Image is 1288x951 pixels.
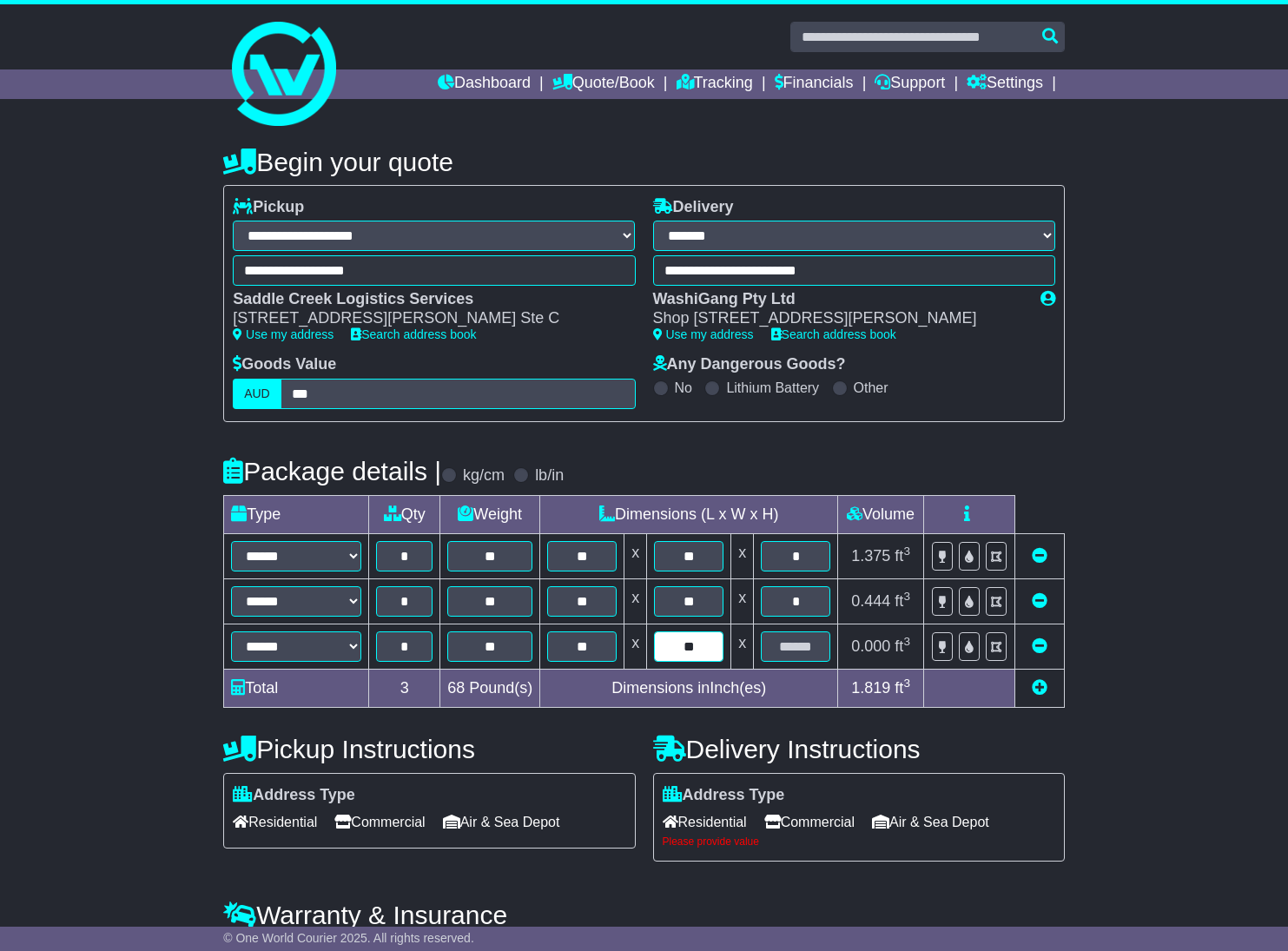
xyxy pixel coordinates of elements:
[677,69,753,99] a: Tracking
[653,735,1065,763] h4: Delivery Instructions
[440,495,540,533] td: Weight
[233,786,355,805] label: Address Type
[726,380,819,396] label: Lithium Battery
[223,148,1065,176] h4: Begin your quote
[438,69,531,99] a: Dashboard
[675,380,692,396] label: No
[233,809,317,835] span: Residential
[233,379,281,409] label: AUD
[903,677,910,690] sup: 3
[872,809,989,835] span: Air & Sea Depot
[224,669,369,707] td: Total
[895,679,910,697] span: ft
[1032,547,1047,565] a: Remove this item
[1032,637,1047,655] a: Remove this item
[875,69,945,99] a: Support
[653,290,1023,309] div: WashiGang Pty Ltd
[653,327,754,341] a: Use my address
[540,669,838,707] td: Dimensions in Inch(es)
[233,327,334,341] a: Use my address
[903,635,910,648] sup: 3
[1032,592,1047,610] a: Remove this item
[653,355,846,374] label: Any Dangerous Goods?
[223,457,441,485] h4: Package details |
[369,495,440,533] td: Qty
[224,495,369,533] td: Type
[851,679,890,697] span: 1.819
[851,637,890,655] span: 0.000
[903,590,910,603] sup: 3
[967,69,1043,99] a: Settings
[540,495,838,533] td: Dimensions (L x W x H)
[233,290,618,309] div: Saddle Creek Logistics Services
[663,809,747,835] span: Residential
[851,592,890,610] span: 0.444
[223,901,1065,929] h4: Warranty & Insurance
[223,735,635,763] h4: Pickup Instructions
[624,624,647,669] td: x
[838,495,924,533] td: Volume
[535,466,564,485] label: lb/in
[463,466,505,485] label: kg/cm
[233,309,618,328] div: [STREET_ADDRESS][PERSON_NAME] Ste C
[731,624,754,669] td: x
[552,69,655,99] a: Quote/Book
[369,669,440,707] td: 3
[731,578,754,624] td: x
[443,809,560,835] span: Air & Sea Depot
[447,679,465,697] span: 68
[663,835,1055,848] div: Please provide value
[223,931,474,945] span: © One World Courier 2025. All rights reserved.
[851,547,890,565] span: 1.375
[233,355,336,374] label: Goods Value
[663,786,785,805] label: Address Type
[624,533,647,578] td: x
[903,545,910,558] sup: 3
[653,198,734,217] label: Delivery
[764,809,855,835] span: Commercial
[771,327,896,341] a: Search address book
[351,327,476,341] a: Search address book
[440,669,540,707] td: Pound(s)
[895,592,910,610] span: ft
[775,69,854,99] a: Financials
[653,309,1023,328] div: Shop [STREET_ADDRESS][PERSON_NAME]
[895,637,910,655] span: ft
[233,198,304,217] label: Pickup
[624,578,647,624] td: x
[895,547,910,565] span: ft
[854,380,888,396] label: Other
[334,809,425,835] span: Commercial
[1032,679,1047,697] a: Add new item
[731,533,754,578] td: x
